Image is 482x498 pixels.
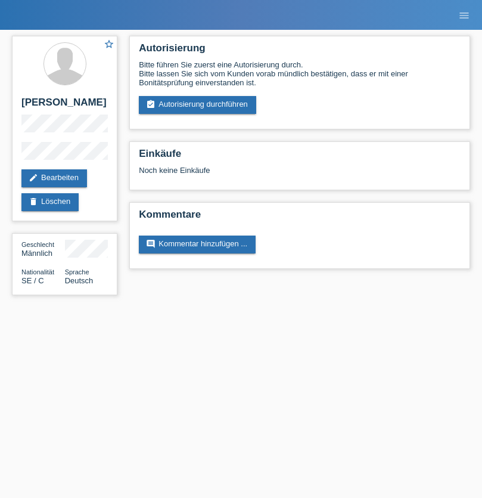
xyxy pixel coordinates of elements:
[21,169,87,187] a: editBearbeiten
[21,268,54,276] span: Nationalität
[29,197,38,206] i: delete
[139,148,461,166] h2: Einkäufe
[21,97,108,115] h2: [PERSON_NAME]
[139,236,256,253] a: commentKommentar hinzufügen ...
[139,42,461,60] h2: Autorisierung
[139,209,461,227] h2: Kommentare
[146,100,156,109] i: assignment_turned_in
[21,276,44,285] span: Schweden / C / 21.04.2021
[21,241,54,248] span: Geschlecht
[104,39,114,51] a: star_border
[65,268,89,276] span: Sprache
[21,240,65,258] div: Männlich
[104,39,114,50] i: star_border
[65,276,94,285] span: Deutsch
[139,166,461,184] div: Noch keine Einkäufe
[21,193,79,211] a: deleteLöschen
[139,96,256,114] a: assignment_turned_inAutorisierung durchführen
[458,10,470,21] i: menu
[29,173,38,183] i: edit
[139,60,461,87] div: Bitte führen Sie zuerst eine Autorisierung durch. Bitte lassen Sie sich vom Kunden vorab mündlich...
[452,11,476,18] a: menu
[146,239,156,249] i: comment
